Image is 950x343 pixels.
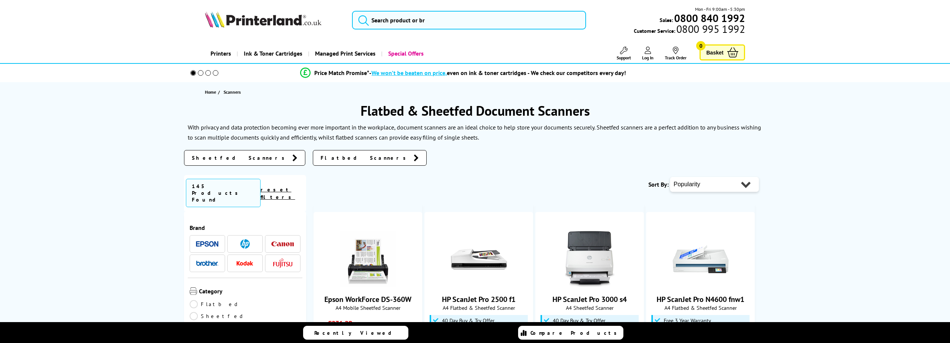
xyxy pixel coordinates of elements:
[673,15,745,22] a: 0800 840 1992
[184,102,766,119] h1: Flatbed & Sheetfed Document Scanners
[539,304,640,311] span: A4 Sheetfed Scanner
[314,330,399,336] span: Recently Viewed
[234,239,256,249] a: HP
[190,287,197,295] img: Category
[273,259,293,268] img: Fujitsu
[650,304,751,311] span: A4 Flatbed & Sheetfed Scanner
[696,41,706,50] span: 0
[352,11,586,29] input: Search product or br
[340,231,396,287] img: Epson WorkForce DS-360W
[552,294,627,304] a: HP ScanJet Pro 3000 s4
[706,47,723,57] span: Basket
[695,6,745,13] span: Mon - Fri 9:00am - 5:30pm
[371,69,447,77] span: We won’t be beaten on price,
[324,294,411,304] a: Epson WorkForce DS-360W
[321,154,410,162] span: Flatbed Scanners
[642,55,654,60] span: Log In
[205,44,237,63] a: Printers
[313,150,427,166] a: Flatbed Scanners
[190,312,245,320] a: Sheetfed
[205,11,343,29] a: Printerland Logo
[192,154,289,162] span: Sheetfed Scanners
[196,239,218,249] a: Epson
[340,281,396,289] a: Epson WorkForce DS-360W
[451,281,507,289] a: HP ScanJet Pro 2500 f1
[199,287,301,296] span: Category
[234,261,256,265] img: Kodak
[673,281,729,289] a: HP ScanJet Pro N4600 fnw1
[205,11,321,28] img: Printerland Logo
[354,320,387,327] span: ex VAT @ 20%
[518,326,623,340] a: Compare Products
[665,47,686,60] a: Track Order
[184,150,305,166] a: Sheetfed Scanners
[196,259,218,268] a: Brother
[562,231,618,287] img: HP ScanJet Pro 3000 s4
[657,294,744,304] a: HP ScanJet Pro N4600 fnw1
[617,47,631,60] a: Support
[642,47,654,60] a: Log In
[442,294,516,304] a: HP ScanJet Pro 2500 f1
[271,241,294,246] img: Canon
[700,44,745,60] a: Basket 0
[634,25,745,34] span: Customer Service:
[451,231,507,287] img: HP ScanJet Pro 2500 f1
[530,330,621,336] span: Compare Products
[553,318,605,324] span: 40 Day Buy & Try Offer
[318,304,418,311] span: A4 Mobile Sheetfed Scanner
[196,261,218,266] img: Brother
[244,44,302,63] span: Ink & Toner Cartridges
[234,259,256,268] a: Kodak
[442,318,495,324] span: 40 Day Buy & Try Offer
[261,186,295,200] a: reset filters
[190,300,245,308] a: Flatbed
[674,11,745,25] b: 0800 840 1992
[675,25,745,32] span: 0800 995 1992
[369,69,626,77] div: - even on ink & toner cartridges - We check our competitors every day!
[328,319,352,328] span: £231.29
[224,89,241,95] span: Scanners
[271,239,294,249] a: Canon
[271,259,294,268] a: Fujitsu
[205,88,218,96] a: Home
[196,241,218,247] img: Epson
[308,44,381,63] a: Managed Print Services
[673,231,729,287] img: HP ScanJet Pro N4600 fnw1
[314,69,369,77] span: Price Match Promise*
[190,224,301,231] span: Brand
[303,326,408,340] a: Recently Viewed
[429,304,529,311] span: A4 Flatbed & Sheetfed Scanner
[562,281,618,289] a: HP ScanJet Pro 3000 s4
[240,239,250,249] img: HP
[180,66,747,79] li: modal_Promise
[186,179,261,207] span: 145 Products Found
[381,44,429,63] a: Special Offers
[664,318,711,324] span: Free 3 Year Warranty
[237,44,308,63] a: Ink & Toner Cartridges
[188,124,761,141] p: With privacy and data protection becoming ever more important in the workplace, document scanners...
[648,181,669,188] span: Sort By:
[660,16,673,24] span: Sales:
[617,55,631,60] span: Support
